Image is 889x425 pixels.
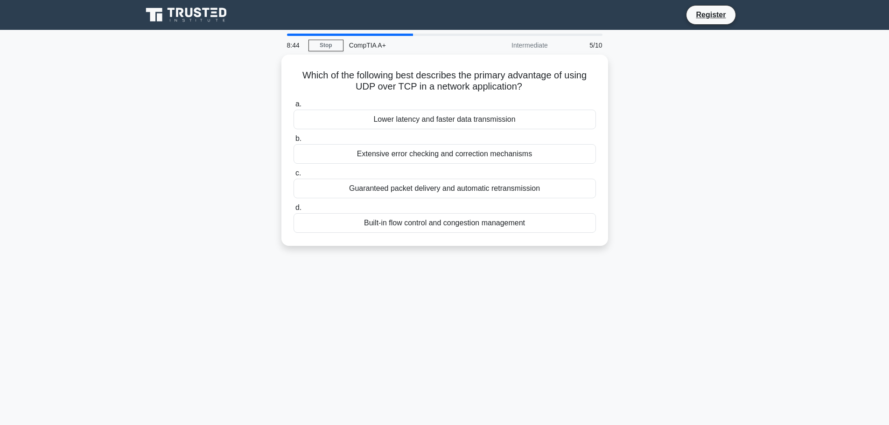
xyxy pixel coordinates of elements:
[295,203,301,211] span: d.
[294,179,596,198] div: Guaranteed packet delivery and automatic retransmission
[294,144,596,164] div: Extensive error checking and correction mechanisms
[343,36,472,55] div: CompTIA A+
[295,169,301,177] span: c.
[294,213,596,233] div: Built-in flow control and congestion management
[690,9,731,21] a: Register
[472,36,553,55] div: Intermediate
[281,36,308,55] div: 8:44
[308,40,343,51] a: Stop
[293,70,597,93] h5: Which of the following best describes the primary advantage of using UDP over TCP in a network ap...
[295,134,301,142] span: b.
[553,36,608,55] div: 5/10
[295,100,301,108] span: a.
[294,110,596,129] div: Lower latency and faster data transmission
